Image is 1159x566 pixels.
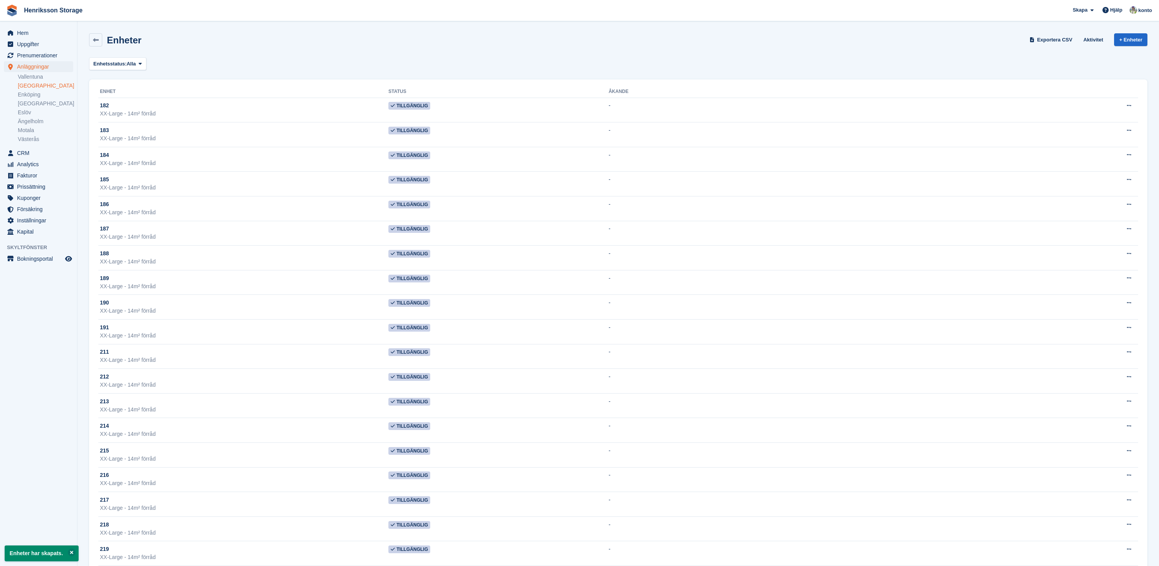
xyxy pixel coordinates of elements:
a: menu [4,204,73,215]
span: 219 [100,545,109,553]
span: Tillgänglig [388,447,430,455]
a: Eslöv [18,109,73,116]
button: Enhetsstatus: Alla [89,57,146,70]
td: - [609,320,1056,344]
a: menu [4,170,73,181]
img: stora-icon-8386f47178a22dfd0bd8f6a31ec36ba5ce8667c1dd55bd0f319d3a0aa187defe.svg [6,5,18,16]
div: XX-Large - 14m² förråd [100,504,388,512]
span: 188 [100,249,109,258]
span: Alla [127,60,136,68]
th: Status [388,86,609,98]
div: XX-Large - 14m² förråd [100,553,388,561]
span: 218 [100,521,109,529]
span: Exportera CSV [1037,36,1072,44]
span: Tillgänglig [388,496,430,504]
span: 189 [100,274,109,282]
span: 215 [100,447,109,455]
a: Vallentuna [18,73,73,81]
span: Prenumerationer [17,50,64,61]
th: Enhet [98,86,388,98]
td: - [609,196,1056,221]
td: - [609,492,1056,517]
span: Tillgänglig [388,225,430,233]
td: - [609,98,1056,122]
span: Kuponger [17,193,64,203]
div: XX-Large - 14m² förråd [100,233,388,241]
div: XX-Large - 14m² förråd [100,479,388,487]
img: Daniel Axberg [1130,6,1137,14]
span: Tillgänglig [388,545,430,553]
td: - [609,147,1056,172]
span: Hem [17,28,64,38]
span: 212 [100,373,109,381]
span: 191 [100,323,109,332]
span: Tillgänglig [388,176,430,184]
span: Fakturor [17,170,64,181]
div: XX-Large - 14m² förråd [100,430,388,438]
a: Motala [18,127,73,134]
div: XX-Large - 14m² förråd [100,110,388,118]
span: Kapital [17,226,64,237]
span: Tillgänglig [388,151,430,159]
span: 186 [100,200,109,208]
td: - [609,369,1056,394]
div: XX-Large - 14m² förråd [100,455,388,463]
td: - [609,295,1056,320]
div: XX-Large - 14m² förråd [100,356,388,364]
div: XX-Large - 14m² förråd [100,282,388,291]
a: menu [4,181,73,192]
a: menu [4,50,73,61]
th: Åkande [609,86,1056,98]
td: - [609,541,1056,566]
a: menu [4,215,73,226]
a: [GEOGRAPHIC_DATA] [18,82,73,89]
span: 184 [100,151,109,159]
span: Tillgänglig [388,471,430,479]
span: Tillgänglig [388,201,430,208]
div: XX-Large - 14m² förråd [100,134,388,143]
a: Aktivitet [1080,33,1106,46]
a: Förhandsgranska butik [64,254,73,263]
p: Enheter har skapats. [5,545,79,561]
span: 185 [100,175,109,184]
span: Tillgänglig [388,422,430,430]
span: Tillgänglig [388,102,430,110]
span: Bokningsportal [17,253,64,264]
span: Inställningar [17,215,64,226]
h2: Enheter [107,35,141,45]
a: + Enheter [1114,33,1147,46]
span: Skyltfönster [7,244,77,251]
span: 190 [100,299,109,307]
div: XX-Large - 14m² förråd [100,184,388,192]
span: CRM [17,148,64,158]
td: - [609,270,1056,295]
a: menu [4,28,73,38]
a: menu [4,193,73,203]
td: - [609,418,1056,443]
span: Tillgänglig [388,398,430,406]
td: - [609,221,1056,246]
a: menu [4,159,73,170]
a: Västerås [18,136,73,143]
a: [GEOGRAPHIC_DATA] [18,100,73,107]
td: - [609,467,1056,492]
a: menu [4,226,73,237]
td: - [609,516,1056,541]
td: - [609,344,1056,369]
a: menu [4,148,73,158]
span: 187 [100,225,109,233]
a: menu [4,39,73,50]
td: - [609,393,1056,418]
a: meny [4,253,73,264]
span: Tillgänglig [388,373,430,381]
span: 182 [100,102,109,110]
span: Anläggningar [17,61,64,72]
span: 183 [100,126,109,134]
span: Hjälp [1110,6,1123,14]
span: Uppgifter [17,39,64,50]
div: XX-Large - 14m² förråd [100,208,388,217]
a: Exportera CSV [1028,33,1075,46]
span: 214 [100,422,109,430]
div: XX-Large - 14m² förråd [100,307,388,315]
span: Tillgänglig [388,521,430,529]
